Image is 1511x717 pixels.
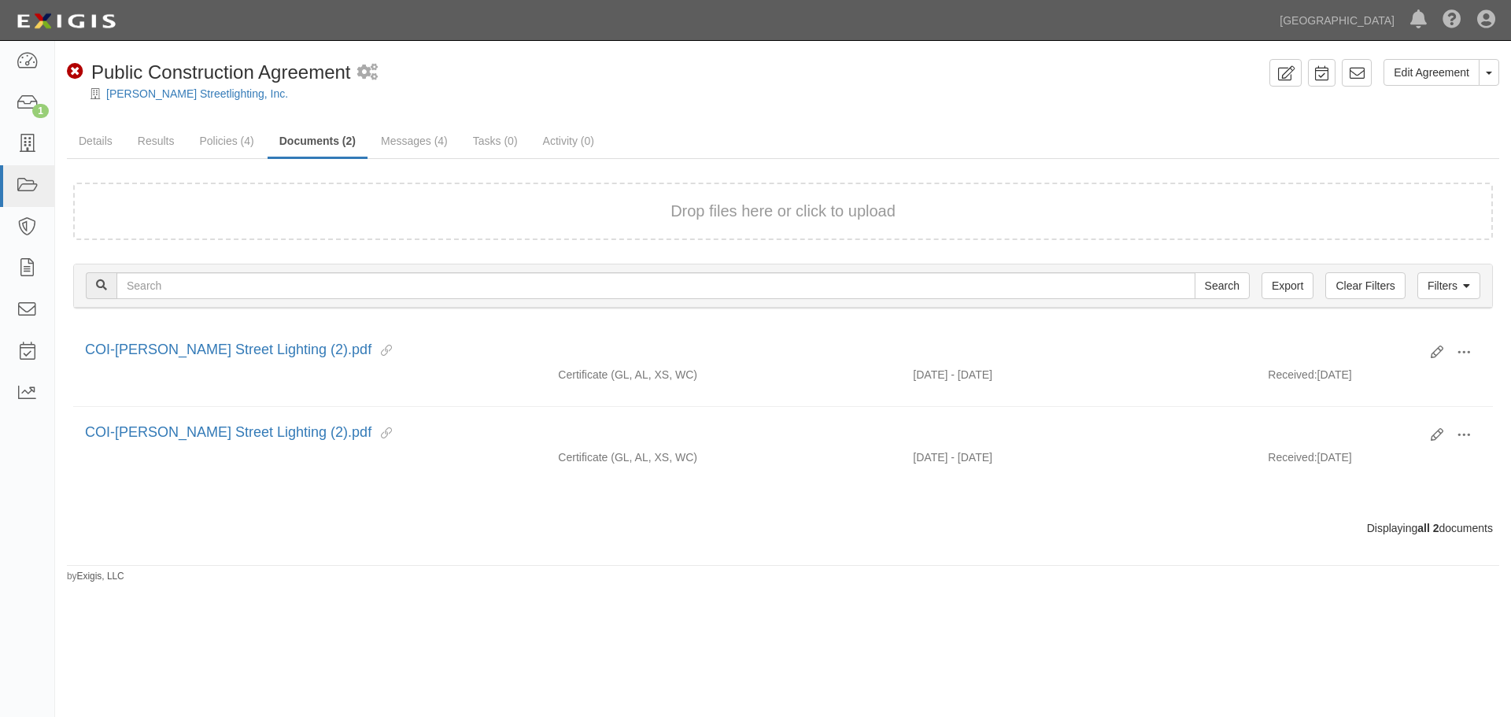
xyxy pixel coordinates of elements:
a: Details [67,125,124,157]
a: Filters [1417,272,1480,299]
div: Public Construction Agreement [67,59,351,86]
button: Drop files here or click to upload [671,200,896,223]
a: COI-[PERSON_NAME] Street Lighting (2).pdf [85,342,371,357]
div: General Liability Auto Liability Excess/Umbrella Liability Workers Compensation/Employers Liability [546,449,901,465]
a: Edit Agreement [1384,59,1480,86]
a: Documents (2) [268,125,368,159]
span: Public Construction Agreement [91,61,351,83]
a: Messages (4) [369,125,460,157]
p: Received: [1268,449,1317,465]
i: Help Center - Complianz [1443,11,1461,30]
a: Clear Filters [1325,272,1405,299]
small: by [67,570,124,583]
b: all 2 [1417,522,1439,534]
div: General Liability Auto Liability Excess/Umbrella Liability Workers Compensation/Employers Liability [546,367,901,383]
a: Tasks (0) [461,125,530,157]
a: Results [126,125,187,157]
input: Search [1195,272,1250,299]
i: 2 scheduled workflows [357,65,378,81]
a: Policies (4) [187,125,265,157]
div: Displaying documents [61,520,1505,536]
div: COI-Tanko Street Lighting (2).pdf [85,340,1419,360]
div: COI-Tanko Street Lighting (2).pdf [85,423,1419,443]
a: Export [1262,272,1313,299]
div: Effective 05/19/2024 - Expiration 05/19/2025 [901,449,1256,465]
i: This document is linked to other agreements. [375,428,392,439]
i: Non-Compliant [67,64,83,80]
p: Received: [1268,367,1317,383]
a: COI-[PERSON_NAME] Street Lighting (2).pdf [85,424,371,440]
a: [PERSON_NAME] Streetlighting, Inc. [106,87,288,100]
div: [DATE] [1256,367,1493,390]
i: This document is linked to other agreements. [375,346,392,357]
a: Exigis, LLC [77,571,124,582]
a: [GEOGRAPHIC_DATA] [1272,5,1402,36]
a: Activity (0) [531,125,606,157]
div: [DATE] [1256,449,1493,473]
img: logo-5460c22ac91f19d4615b14bd174203de0afe785f0fc80cf4dbbc73dc1793850b.png [12,7,120,35]
div: Effective 05/19/2024 - Expiration 05/19/2025 [901,367,1256,383]
input: Search [116,272,1195,299]
div: 1 [32,104,49,118]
